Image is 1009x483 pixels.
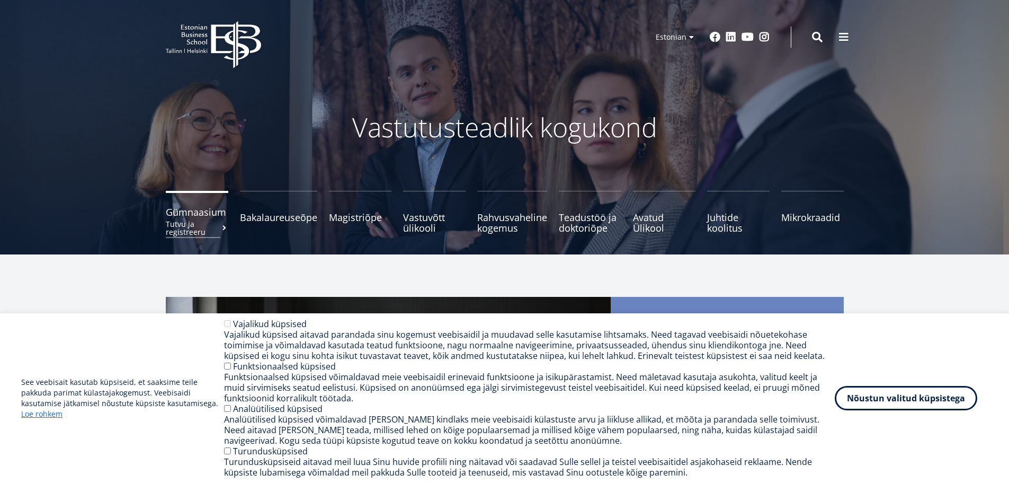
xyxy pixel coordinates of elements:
[224,414,835,446] div: Analüütilised küpsised võimaldavad [PERSON_NAME] kindlaks meie veebisaidi külastuste arvu ja liik...
[781,191,844,233] a: Mikrokraadid
[233,361,336,372] label: Funktsionaalsed küpsised
[633,191,695,233] a: Avatud Ülikool
[835,386,977,410] button: Nõustun valitud küpsistega
[224,111,785,143] p: Vastutusteadlik kogukond
[224,456,835,478] div: Turundusküpsiseid aitavad meil luua Sinu huvide profiili ning näitavad või saadavad Sulle sellel ...
[726,32,736,42] a: Linkedin
[166,207,228,217] span: Gümnaasium
[477,212,547,233] span: Rahvusvaheline kogemus
[707,212,770,233] span: Juhtide koolitus
[240,212,317,223] span: Bakalaureuseõpe
[742,32,754,42] a: Youtube
[233,403,323,415] label: Analüütilised küpsised
[403,191,466,233] a: Vastuvõtt ülikooli
[559,212,621,233] span: Teadustöö ja doktoriõpe
[403,212,466,233] span: Vastuvõtt ülikooli
[633,212,695,233] span: Avatud Ülikool
[224,329,835,361] div: Vajalikud küpsised aitavad parandada sinu kogemust veebisaidil ja muudavad selle kasutamise lihts...
[233,445,308,457] label: Turundusküpsised
[329,212,391,223] span: Magistriõpe
[781,212,844,223] span: Mikrokraadid
[166,220,228,236] small: Tutvu ja registreeru
[21,377,224,419] p: See veebisait kasutab küpsiseid, et saaksime teile pakkuda parimat külastajakogemust. Veebisaidi ...
[21,409,62,419] a: Loe rohkem
[329,191,391,233] a: Magistriõpe
[166,191,228,233] a: GümnaasiumTutvu ja registreeru
[477,191,547,233] a: Rahvusvaheline kogemus
[233,318,307,330] label: Vajalikud küpsised
[240,191,317,233] a: Bakalaureuseõpe
[224,372,835,403] div: Funktsionaalsed küpsised võimaldavad meie veebisaidil erinevaid funktsioone ja isikupärastamist. ...
[559,191,621,233] a: Teadustöö ja doktoriõpe
[710,32,720,42] a: Facebook
[759,32,770,42] a: Instagram
[707,191,770,233] a: Juhtide koolitus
